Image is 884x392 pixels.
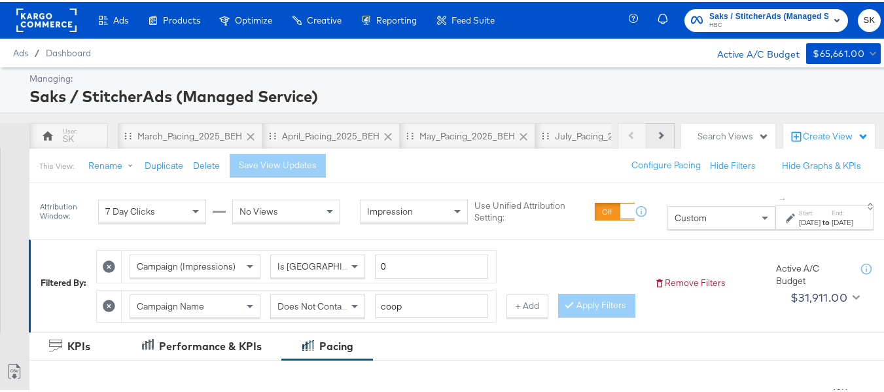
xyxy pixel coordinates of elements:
[654,275,726,287] button: Remove Filters
[858,7,881,30] button: SK
[406,130,414,137] div: Drag to reorder tab
[684,7,848,30] button: Saks / StitcherAds (Managed Service)HBC
[832,207,853,215] label: End:
[41,275,86,287] div: Filtered By:
[785,285,862,306] button: $31,911.00
[821,215,832,225] strong: to
[622,152,710,175] button: Configure Pacing
[13,46,28,56] span: Ads
[710,158,756,170] button: Hide Filters
[375,293,488,317] input: Enter a search term
[29,83,877,105] div: Saks / StitcherAds (Managed Service)
[451,13,495,24] span: Feed Suite
[282,128,380,141] div: April_Pacing_2025_BEH
[145,158,183,170] button: Duplicate
[376,13,417,24] span: Reporting
[675,210,707,222] span: Custom
[105,204,155,215] span: 7 Day Clicks
[28,46,46,56] span: /
[799,207,821,215] label: Start:
[163,13,200,24] span: Products
[776,260,848,285] div: Active A/C Budget
[235,13,272,24] span: Optimize
[474,198,590,222] label: Use Unified Attribution Setting:
[803,128,868,141] div: Create View
[29,71,877,83] div: Managing:
[832,215,853,226] div: [DATE]
[782,158,861,170] button: Hide Graphs & KPIs
[137,128,242,141] div: March_Pacing_2025_BEH
[159,337,262,352] div: Performance & KPIs
[39,159,74,169] div: This View:
[277,298,349,310] span: Does Not Contain
[555,128,651,141] div: July_Pacing_2025_BEH
[799,215,821,226] div: [DATE]
[790,286,847,306] div: $31,911.00
[863,11,875,26] span: SK
[703,41,800,61] div: Active A/C Budget
[307,13,342,24] span: Creative
[777,195,789,200] span: ↑
[67,337,90,352] div: KPIs
[124,130,132,137] div: Drag to reorder tab
[806,41,881,62] button: $65,661.00
[239,204,278,215] span: No Views
[319,337,353,352] div: Pacing
[709,18,828,29] span: HBC
[506,293,548,316] button: + Add
[46,46,91,56] a: Dashboard
[137,258,236,270] span: Campaign (Impressions)
[63,131,74,143] div: SK
[709,8,828,22] span: Saks / StitcherAds (Managed Service)
[113,13,128,24] span: Ads
[367,204,413,215] span: Impression
[137,298,204,310] span: Campaign Name
[419,128,515,141] div: May_Pacing_2025_BEH
[193,158,220,170] button: Delete
[813,44,864,60] div: $65,661.00
[698,128,769,141] div: Search Views
[277,258,378,270] span: Is [GEOGRAPHIC_DATA]
[269,130,276,137] div: Drag to reorder tab
[39,200,92,219] div: Attribution Window:
[375,253,488,277] input: Enter a number
[542,130,549,137] div: Drag to reorder tab
[79,152,147,176] button: Rename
